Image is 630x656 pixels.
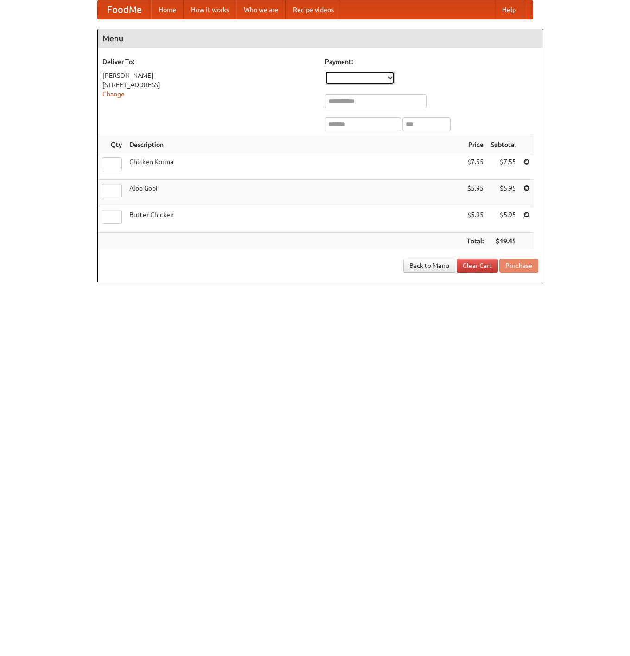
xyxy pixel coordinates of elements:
td: $5.95 [487,206,520,233]
h4: Menu [98,29,543,48]
td: $5.95 [463,180,487,206]
a: Clear Cart [457,259,498,273]
a: Who we are [236,0,286,19]
a: Back to Menu [403,259,455,273]
h5: Payment: [325,57,538,66]
a: Change [102,90,125,98]
td: Chicken Korma [126,153,463,180]
th: Qty [98,136,126,153]
a: How it works [184,0,236,19]
th: Description [126,136,463,153]
h5: Deliver To: [102,57,316,66]
div: [PERSON_NAME] [102,71,316,80]
a: Help [495,0,523,19]
th: Subtotal [487,136,520,153]
td: Butter Chicken [126,206,463,233]
th: Price [463,136,487,153]
a: Recipe videos [286,0,341,19]
button: Purchase [499,259,538,273]
th: Total: [463,233,487,250]
td: $7.55 [487,153,520,180]
td: $7.55 [463,153,487,180]
a: FoodMe [98,0,151,19]
td: $5.95 [463,206,487,233]
a: Home [151,0,184,19]
div: [STREET_ADDRESS] [102,80,316,89]
th: $19.45 [487,233,520,250]
td: $5.95 [487,180,520,206]
td: Aloo Gobi [126,180,463,206]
